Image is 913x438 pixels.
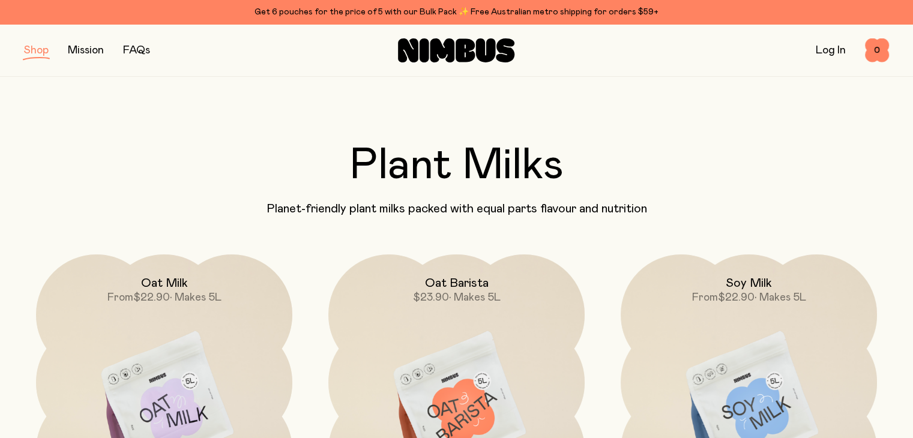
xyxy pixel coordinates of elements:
p: Planet-friendly plant milks packed with equal parts flavour and nutrition [24,202,889,216]
a: FAQs [123,45,150,56]
span: $23.90 [413,292,449,303]
span: From [107,292,133,303]
h2: Plant Milks [24,144,889,187]
div: Get 6 pouches for the price of 5 with our Bulk Pack ✨ Free Australian metro shipping for orders $59+ [24,5,889,19]
span: $22.90 [133,292,170,303]
span: • Makes 5L [755,292,806,303]
button: 0 [865,38,889,62]
a: Mission [68,45,104,56]
span: • Makes 5L [449,292,501,303]
h2: Oat Milk [141,276,188,290]
h2: Oat Barista [425,276,489,290]
h2: Soy Milk [726,276,772,290]
a: Log In [816,45,846,56]
span: From [692,292,718,303]
span: $22.90 [718,292,755,303]
span: • Makes 5L [170,292,221,303]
